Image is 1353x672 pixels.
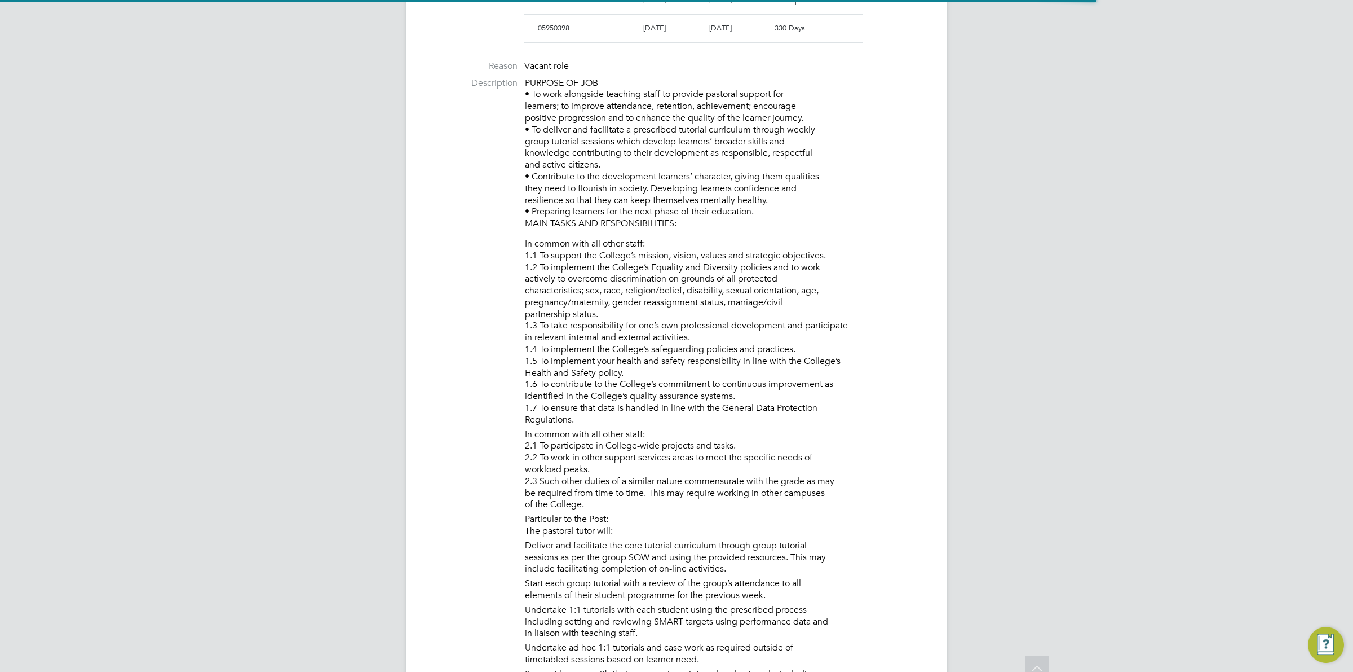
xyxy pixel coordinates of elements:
[525,513,925,540] li: Particular to the Post: The pastoral tutor will:
[525,429,925,514] li: In common with all other staff: 2.1 To participate in College-wide projects and tasks. 2.2 To wor...
[525,578,925,604] li: Start each group tutorial with a review of the group’s attendance to all elements of their studen...
[525,540,925,578] li: Deliver and facilitate the core tutorial curriculum through group tutorial sessions as per the gr...
[525,77,925,230] p: PURPOSE OF JOB • To work alongside teaching staff to provide pastoral support for learners; to im...
[525,238,925,429] li: In common with all other staff: 1.1 To support the College’s mission, vision, values and strategi...
[775,23,805,33] span: 330 Days
[525,604,925,642] li: Undertake 1:1 tutorials with each student using the prescribed process including setting and revi...
[643,23,666,33] span: [DATE]
[525,642,925,669] li: Undertake ad hoc 1:1 tutorials and case work as required outside of timetabled sessions based on ...
[524,60,569,72] span: Vacant role
[709,23,732,33] span: [DATE]
[428,77,518,89] label: Description
[428,60,518,72] label: Reason
[1308,627,1344,663] button: Engage Resource Center
[538,23,569,33] span: 05950398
